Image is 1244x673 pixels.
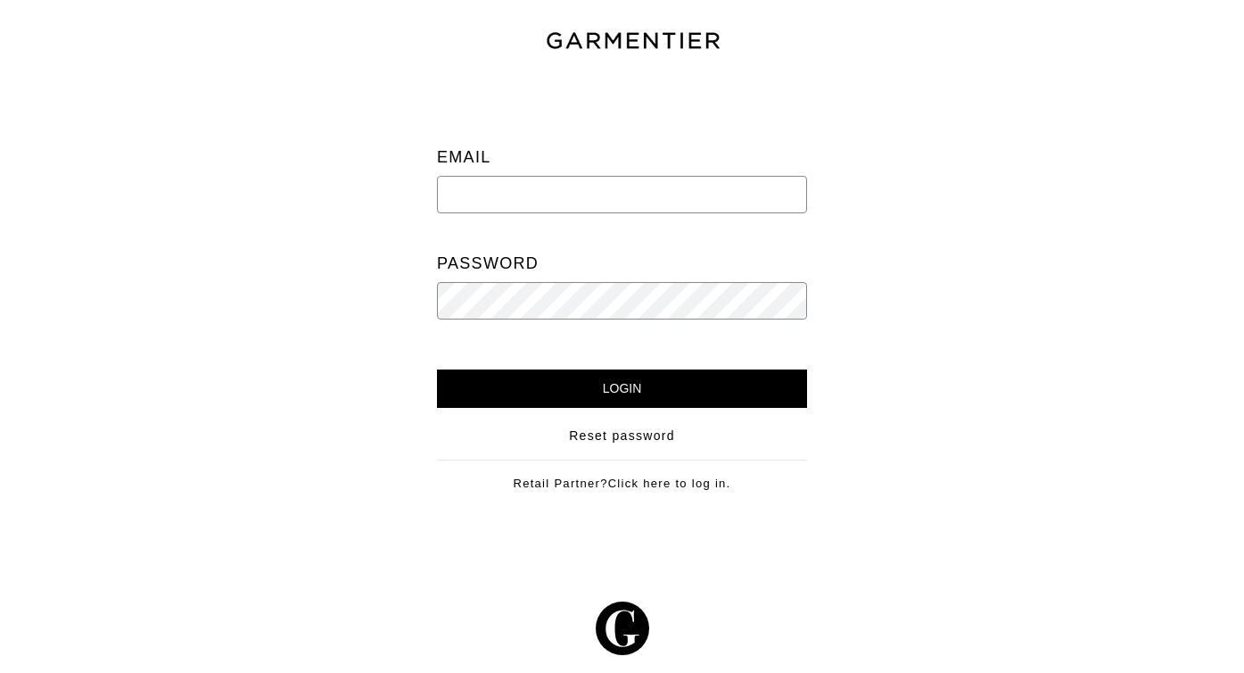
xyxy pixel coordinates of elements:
[596,602,649,655] img: g-602364139e5867ba59c769ce4266a9601a3871a1516a6a4c3533f4bc45e69684.svg
[437,460,807,493] div: Retail Partner?
[608,477,731,490] a: Click here to log in.
[437,245,539,282] label: Password
[544,29,722,53] img: garmentier-text-8466448e28d500cc52b900a8b1ac6a0b4c9bd52e9933ba870cc531a186b44329.png
[437,139,491,176] label: Email
[569,427,675,445] a: Reset password
[437,370,807,408] input: Login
